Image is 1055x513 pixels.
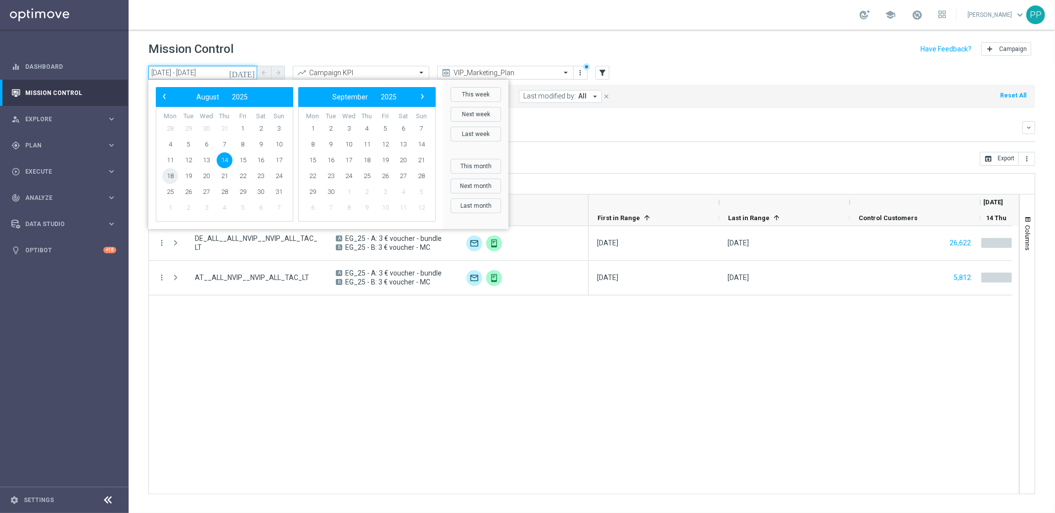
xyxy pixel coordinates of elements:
span: 2 [181,200,196,216]
div: Execute [11,167,107,176]
span: EG_25 - A: 3 € voucher - bundle [345,269,442,278]
span: EG_25 - B: 3 € voucher - MC [345,278,430,286]
span: 4 [395,184,411,200]
button: September [326,91,374,103]
i: close [603,93,610,100]
span: 13 [198,152,214,168]
input: Have Feedback? [920,46,971,52]
span: 2 [253,121,269,137]
button: 2025 [374,91,403,103]
span: B [336,244,342,250]
span: 7 [413,121,429,137]
span: 18 [162,168,178,184]
i: add [986,45,994,53]
button: open_in_browser Export [980,152,1019,166]
span: First in Range [597,214,640,222]
i: filter_alt [598,68,607,77]
span: 17 [341,152,357,168]
button: track_changes Analyze keyboard_arrow_right [11,194,117,202]
div: Press SPACE to select this row. [149,261,589,295]
button: [DATE] [228,66,257,81]
span: 8 [305,137,321,152]
button: Mission Control [11,89,117,97]
div: 14 Aug 2025, Thursday [597,273,618,282]
bs-datepicker-navigation-view: ​ ​ ​ [158,91,286,103]
button: This week [451,87,501,102]
button: 2025 [226,91,254,103]
th: weekday [376,112,394,121]
ng-select: Campaign KPI [293,66,429,80]
div: Press SPACE to select this row. [589,261,1012,295]
span: 29 [181,121,196,137]
th: weekday [180,112,198,121]
span: 14 [413,137,429,152]
span: 8 [341,200,357,216]
div: PP [1026,5,1045,24]
button: arrow_back [257,66,271,80]
a: Settings [24,497,54,503]
button: filter_alt [596,66,609,80]
span: school [885,9,896,20]
ng-select: VIP_Marketing_Plan [437,66,574,80]
span: 3 [377,184,393,200]
span: 2 [359,184,375,200]
span: 5 [235,200,251,216]
span: 30 [198,121,214,137]
div: There are unsaved changes [583,63,590,70]
span: 1 [235,121,251,137]
span: keyboard_arrow_down [1014,9,1025,20]
i: keyboard_arrow_right [107,219,116,229]
i: gps_fixed [11,141,20,150]
span: 31 [217,121,232,137]
span: 2025 [381,93,397,101]
span: 16 [323,152,339,168]
button: more_vert [157,273,166,282]
button: person_search Explore keyboard_arrow_right [11,115,117,123]
i: keyboard_arrow_right [107,193,116,202]
bs-datepicker-navigation-view: ​ ​ ​ [301,91,428,103]
span: 3 [271,121,287,137]
span: EG_25 - B: 3 € voucher - MC [345,243,430,252]
i: keyboard_arrow_right [107,140,116,150]
img: OtherLevels [486,270,502,286]
span: A [336,235,342,241]
div: +10 [103,247,116,253]
div: Data Studio keyboard_arrow_right [11,220,117,228]
span: 7 [323,200,339,216]
span: August [196,93,219,101]
button: add Campaign [981,42,1031,56]
button: play_circle_outline Execute keyboard_arrow_right [11,168,117,176]
span: 6 [395,121,411,137]
th: weekday [216,112,234,121]
span: 29 [235,184,251,200]
span: 31 [271,184,287,200]
span: [DATE] [983,198,1003,206]
h1: Mission Control [148,42,233,56]
i: keyboard_arrow_down [1025,124,1032,131]
span: 5 [181,137,196,152]
th: weekday [197,112,216,121]
i: arrow_forward [275,69,281,76]
i: [DATE] [229,68,256,77]
a: Mission Control [25,80,116,106]
span: 19 [181,168,196,184]
button: 26,622 [949,237,972,249]
span: 28 [162,121,178,137]
button: more_vert [1019,152,1035,166]
div: Optimail [466,270,482,286]
span: Execute [25,169,107,175]
div: Explore [11,115,107,124]
span: 1 [162,200,178,216]
img: OtherLevels [486,235,502,251]
span: 16 [253,152,269,168]
span: 9 [253,137,269,152]
span: 7 [271,200,287,216]
span: 12 [413,200,429,216]
span: 25 [359,168,375,184]
span: 21 [413,152,429,168]
span: 20 [198,168,214,184]
div: Plan [11,141,107,150]
div: Press SPACE to select this row. [589,226,1012,261]
th: weekday [394,112,413,121]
